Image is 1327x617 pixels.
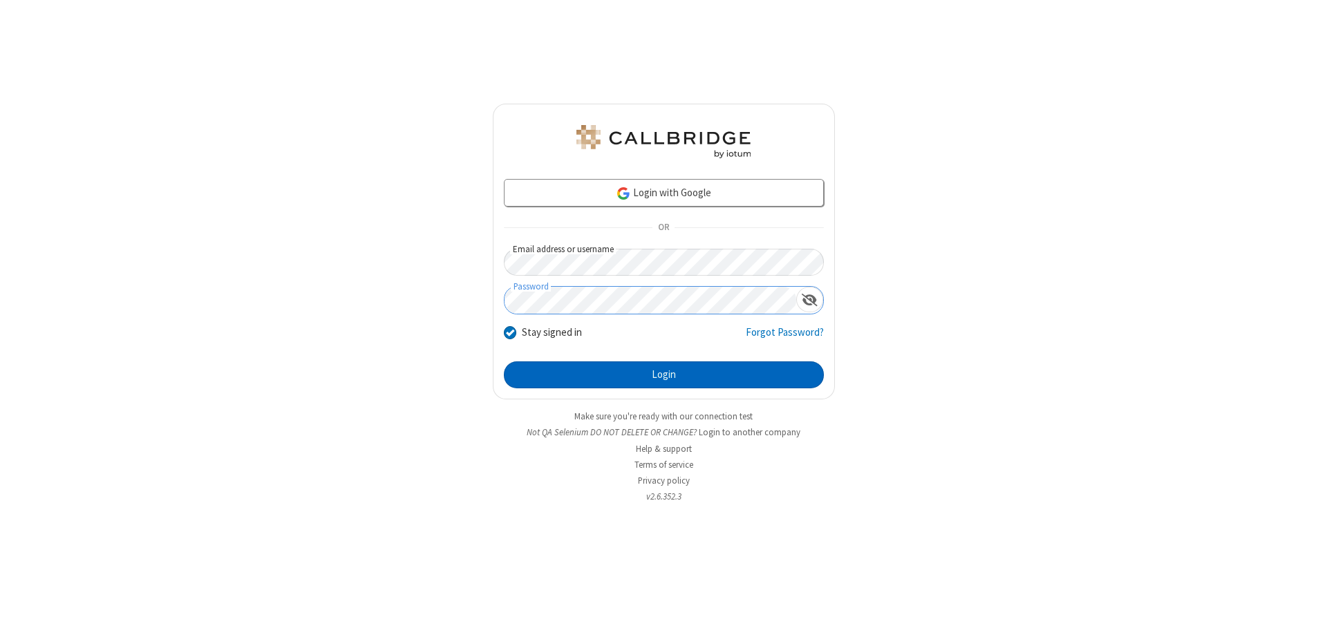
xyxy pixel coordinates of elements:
li: Not QA Selenium DO NOT DELETE OR CHANGE? [493,426,835,439]
a: Make sure you're ready with our connection test [574,410,753,422]
input: Email address or username [504,249,824,276]
button: Login to another company [699,426,800,439]
input: Password [505,287,796,314]
img: google-icon.png [616,186,631,201]
a: Privacy policy [638,475,690,486]
a: Forgot Password? [746,325,824,351]
iframe: Chat [1292,581,1317,607]
button: Login [504,361,824,389]
label: Stay signed in [522,325,582,341]
div: Show password [796,287,823,312]
a: Terms of service [634,459,693,471]
span: OR [652,218,675,238]
a: Help & support [636,443,692,455]
li: v2.6.352.3 [493,490,835,503]
a: Login with Google [504,179,824,207]
img: QA Selenium DO NOT DELETE OR CHANGE [574,125,753,158]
